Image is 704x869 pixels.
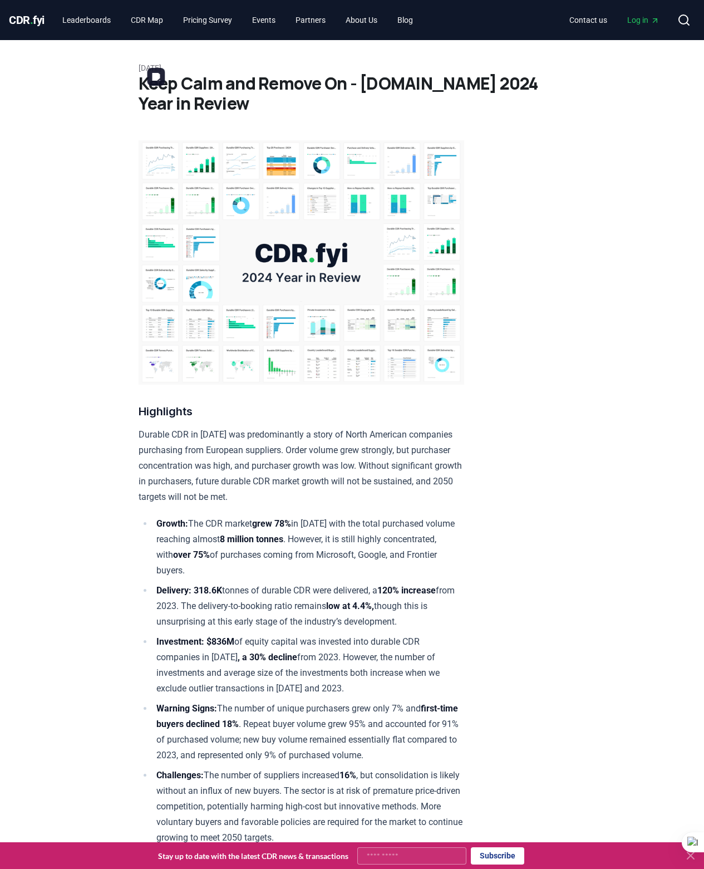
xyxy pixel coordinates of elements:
[560,10,616,30] a: Contact us
[243,10,284,30] a: Events
[377,585,436,596] strong: 120% increase
[122,10,172,30] a: CDR Map
[339,770,356,780] strong: 16%
[337,10,386,30] a: About Us
[238,652,297,662] strong: , a 30% decline
[153,583,464,630] li: tonnes of durable CDR were delivered, a from 2023​. The delivery-to-booking ratio remains though ...
[139,140,464,385] img: blog post image
[9,13,45,27] span: CDR fyi
[388,10,422,30] a: Blog
[53,10,422,30] nav: Main
[153,701,464,763] li: The number of unique purchasers grew only 7% and . Repeat buyer volume grew 95% and accounted for...
[618,10,668,30] a: Log in
[153,516,464,578] li: The CDR market in [DATE] with the total purchased volume reaching almost . However, it is still h...
[156,770,204,780] strong: Challenges:
[252,518,291,529] strong: grew 78%
[220,534,283,544] strong: 8 million tonnes
[153,768,464,846] li: The number of suppliers increased , but consolidation is likely without an influx of new buyers. ...
[287,10,334,30] a: Partners
[156,585,222,596] strong: Delivery: 318.6K
[156,636,234,647] strong: Investment: $836M
[173,549,210,560] strong: over 75%
[156,703,458,729] strong: first-time buyers declined 18%
[53,10,120,30] a: Leaderboards
[139,427,464,505] p: Durable CDR in [DATE] was predominantly a story of North American companies purchasing from Europ...
[560,10,668,30] nav: Main
[174,10,241,30] a: Pricing Survey
[153,634,464,696] li: of equity capital was invested into durable CDR companies in [DATE] from 2023​. However, the numb...
[139,73,566,114] h1: Keep Calm and Remove On - [DOMAIN_NAME] 2024 Year in Review
[139,402,464,420] h3: Highlights
[30,13,33,27] span: .
[9,12,45,28] a: CDR.fyi
[326,601,374,611] strong: low at 4.4%,
[139,62,566,73] p: [DATE]
[627,14,659,26] span: Log in
[156,518,188,529] strong: Growth:
[156,703,217,714] strong: Warning Signs:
